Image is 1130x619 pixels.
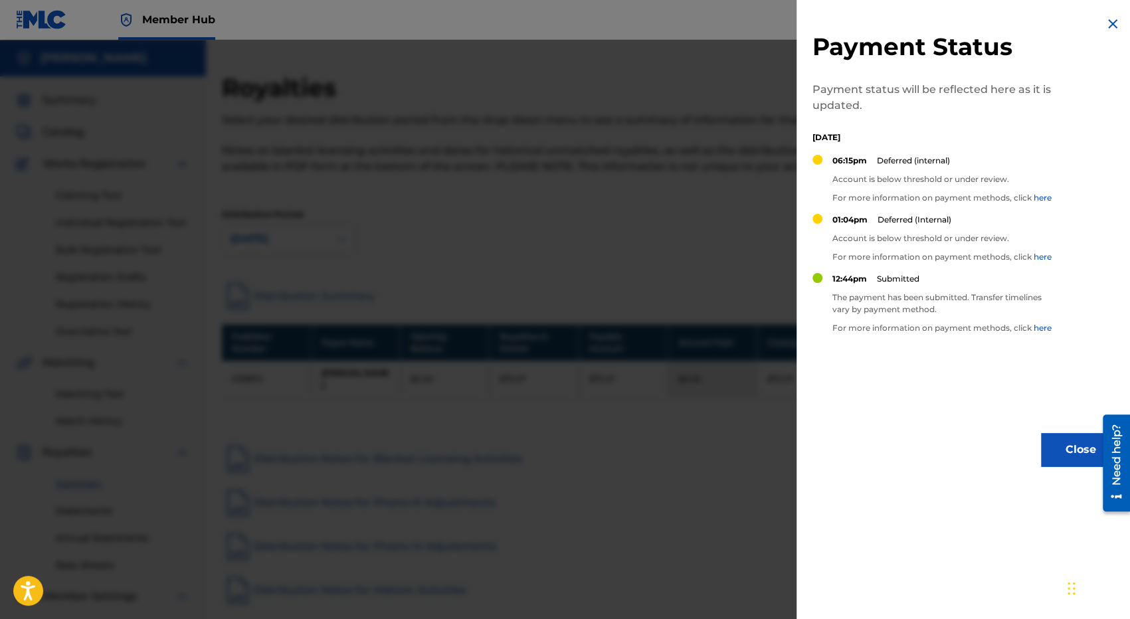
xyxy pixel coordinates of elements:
a: here [1034,252,1052,262]
p: 06:15pm [832,155,867,167]
span: Member Hub [142,12,215,27]
img: Top Rightsholder [118,12,134,28]
p: 12:44pm [832,273,867,285]
p: Submitted [877,273,919,285]
div: Drag [1068,569,1076,608]
p: The payment has been submitted. Transfer timelines vary by payment method. [832,292,1058,315]
p: For more information on payment methods, click [832,251,1052,263]
a: here [1034,193,1052,203]
a: here [1034,323,1052,333]
p: For more information on payment methods, click [832,192,1052,204]
iframe: Resource Center [1093,409,1130,516]
p: Deferred (Internal) [878,214,951,226]
p: Deferred (internal) [877,155,950,167]
img: MLC Logo [16,10,67,29]
p: For more information on payment methods, click [832,322,1058,334]
iframe: Chat Widget [1064,555,1130,619]
h2: Payment Status [812,32,1058,62]
p: Account is below threshold or under review. [832,232,1052,244]
p: Account is below threshold or under review. [832,173,1052,185]
button: Close [1041,433,1121,466]
p: 01:04pm [832,214,868,226]
p: [DATE] [812,132,1058,143]
p: Payment status will be reflected here as it is updated. [812,82,1058,114]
